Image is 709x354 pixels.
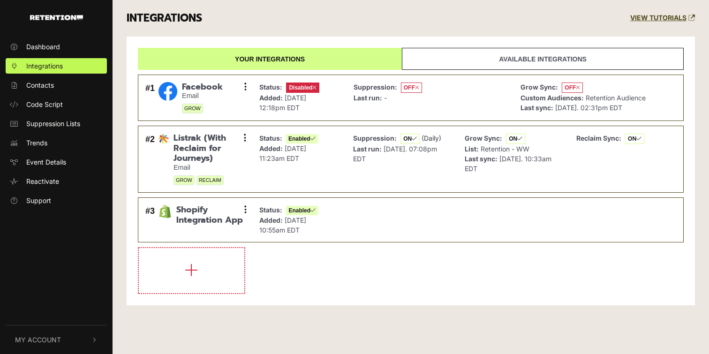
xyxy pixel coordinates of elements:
strong: Last sync: [465,155,498,163]
span: Reactivate [26,176,59,186]
small: Email [182,92,223,100]
span: Enabled [286,206,318,215]
button: My Account [6,325,107,354]
a: Dashboard [6,39,107,54]
span: [DATE]. 02:31pm EDT [555,104,622,112]
a: Reactivate [6,173,107,189]
span: Event Details [26,157,66,167]
span: Support [26,196,51,205]
div: #2 [145,133,155,185]
strong: Grow Sync: [520,83,558,91]
strong: Last sync: [520,104,553,112]
a: Support [6,193,107,208]
strong: Status: [259,134,282,142]
a: Event Details [6,154,107,170]
span: GROW [182,104,203,113]
span: - [384,94,387,102]
span: [DATE]. 07:08pm EDT [353,145,437,163]
span: OFF [401,83,422,93]
span: Shopify Integration App [176,205,246,225]
span: Code Script [26,99,63,109]
a: Suppression Lists [6,116,107,131]
a: VIEW TUTORIALS [630,14,695,22]
span: Retention Audience [586,94,646,102]
span: [DATE] 12:18pm EDT [259,94,306,112]
strong: Added: [259,216,283,224]
strong: Suppression: [353,134,397,142]
span: GROW [173,175,195,185]
a: Your integrations [138,48,402,70]
span: Integrations [26,61,63,71]
img: Facebook [158,82,177,101]
span: My Account [15,335,61,345]
strong: Suppression: [354,83,397,91]
div: #1 [145,82,155,114]
strong: Added: [259,94,283,102]
a: Trends [6,135,107,151]
a: Code Script [6,97,107,112]
span: OFF [562,83,583,93]
span: Facebook [182,82,223,92]
span: Suppression Lists [26,119,80,128]
h3: INTEGRATIONS [127,12,202,25]
strong: Custom Audiences: [520,94,584,102]
strong: Added: [259,144,283,152]
span: Disabled [286,83,319,93]
div: #3 [145,205,155,235]
span: ON [400,134,420,144]
strong: Grow Sync: [465,134,502,142]
img: Listrak (With Reclaim for Journeys) [158,134,169,144]
img: Shopify Integration App [158,205,172,218]
span: Contacts [26,80,54,90]
span: (Daily) [422,134,441,142]
strong: Last run: [354,94,382,102]
strong: Reclaim Sync: [576,134,621,142]
span: Enabled [286,134,318,143]
strong: List: [465,145,479,153]
a: Available integrations [402,48,684,70]
span: RECLAIM [196,175,224,185]
span: ON [506,134,525,144]
span: Retention - WW [481,145,529,153]
span: Trends [26,138,47,148]
small: Email [173,164,245,172]
a: Integrations [6,58,107,74]
span: Dashboard [26,42,60,52]
strong: Status: [259,206,282,214]
span: Listrak (With Reclaim for Journeys) [173,133,245,164]
span: ON [625,134,644,144]
a: Contacts [6,77,107,93]
span: [DATE]. 10:33am EDT [465,155,551,173]
strong: Last run: [353,145,382,153]
strong: Status: [259,83,282,91]
img: Retention.com [30,15,83,20]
